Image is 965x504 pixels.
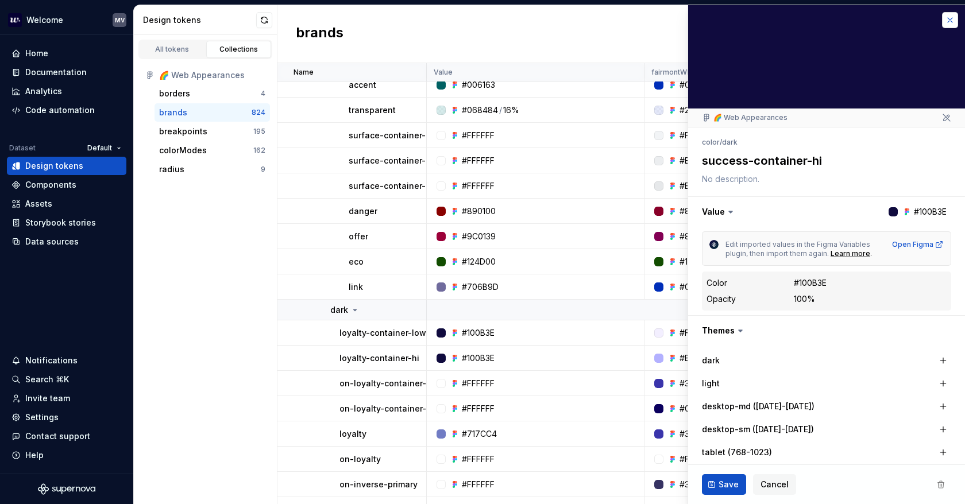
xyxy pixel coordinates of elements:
[892,240,944,249] div: Open Figma
[462,130,495,141] div: #FFFFFF
[831,249,870,258] a: Learn more
[349,231,368,242] p: offer
[143,14,256,26] div: Design tokens
[349,206,377,217] p: danger
[680,104,716,116] div: #2D4CD5
[339,352,419,364] p: loyalty-container-hi
[7,195,126,213] a: Assets
[702,355,720,366] label: dark
[25,104,95,116] div: Code automation
[7,427,126,445] button: Contact support
[25,86,62,97] div: Analytics
[144,45,201,54] div: All tokens
[462,79,495,91] div: #006163
[680,453,712,465] div: #FFFFFF
[8,13,22,27] img: 605a6a57-6d48-4b1b-b82b-b0bc8b12f237.png
[155,103,270,122] button: brands824
[462,403,495,414] div: #FFFFFF
[25,48,48,59] div: Home
[702,401,815,412] label: desktop-md ([DATE]-[DATE])
[25,374,69,385] div: Search ⌘K
[87,144,112,153] span: Default
[339,453,381,465] p: on-loyalty
[349,256,364,267] p: eco
[155,141,270,160] button: colorModes162
[753,474,796,495] button: Cancel
[719,479,739,490] span: Save
[462,327,495,339] div: #100B3E
[330,304,348,316] p: dark
[870,249,872,258] span: .
[159,164,184,175] div: radius
[349,155,440,166] p: surface-container-mid
[339,428,366,440] p: loyalty
[680,352,712,364] div: #B3B1FF
[680,327,712,339] div: #F3EFFF
[294,68,314,77] p: Name
[25,355,78,366] div: Notifications
[25,393,70,404] div: Invite team
[349,130,440,141] p: surface-container-low
[7,214,126,232] a: Storybook stories
[159,88,190,99] div: borders
[462,155,495,166] div: #FFFFFF
[210,45,268,54] div: Collections
[7,232,126,251] a: Data sources
[7,389,126,408] a: Invite team
[680,281,715,293] div: #002EB9
[434,68,453,77] p: Value
[25,431,90,442] div: Contact support
[707,277,727,289] div: Color
[680,155,714,166] div: #ECEEF0
[680,256,713,267] div: #124D00
[794,293,815,305] div: 100%
[7,44,126,63] a: Home
[349,281,363,293] p: link
[159,126,207,137] div: breakpoints
[702,378,720,389] label: light
[462,104,498,116] div: #068484
[25,449,44,461] div: Help
[7,157,126,175] a: Design tokens
[700,150,949,171] textarea: success-container-hi
[462,479,495,490] div: #FFFFFF
[159,107,187,118] div: brands
[7,176,126,194] a: Components
[707,293,736,305] div: Opacity
[349,180,433,192] p: surface-container-hi
[680,130,713,141] div: #F2F4F6
[499,104,502,116] div: /
[7,82,126,100] a: Analytics
[680,206,715,217] div: #890029
[26,14,63,26] div: Welcome
[155,84,270,103] button: borders4
[261,89,265,98] div: 4
[702,138,720,146] li: color
[680,231,715,242] div: #830054
[155,160,270,179] button: radius9
[680,479,713,490] div: #363363
[155,122,270,141] button: breakpoints195
[462,206,496,217] div: #890100
[462,180,495,192] div: #FFFFFF
[25,236,79,247] div: Data sources
[25,412,59,423] div: Settings
[25,179,76,191] div: Components
[794,277,827,289] div: #100B3E
[462,256,496,267] div: #124D00
[462,428,497,440] div: #717CC4
[339,479,418,490] p: on-inverse-primary
[2,7,131,32] button: WelcomeMV
[462,281,499,293] div: #706B9D
[7,446,126,464] button: Help
[720,138,722,146] li: /
[339,327,426,339] p: loyalty-container-low
[702,424,814,435] label: desktop-sm ([DATE]-[DATE])
[38,483,95,495] a: Supernova Logo
[7,351,126,370] button: Notifications
[253,146,265,155] div: 162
